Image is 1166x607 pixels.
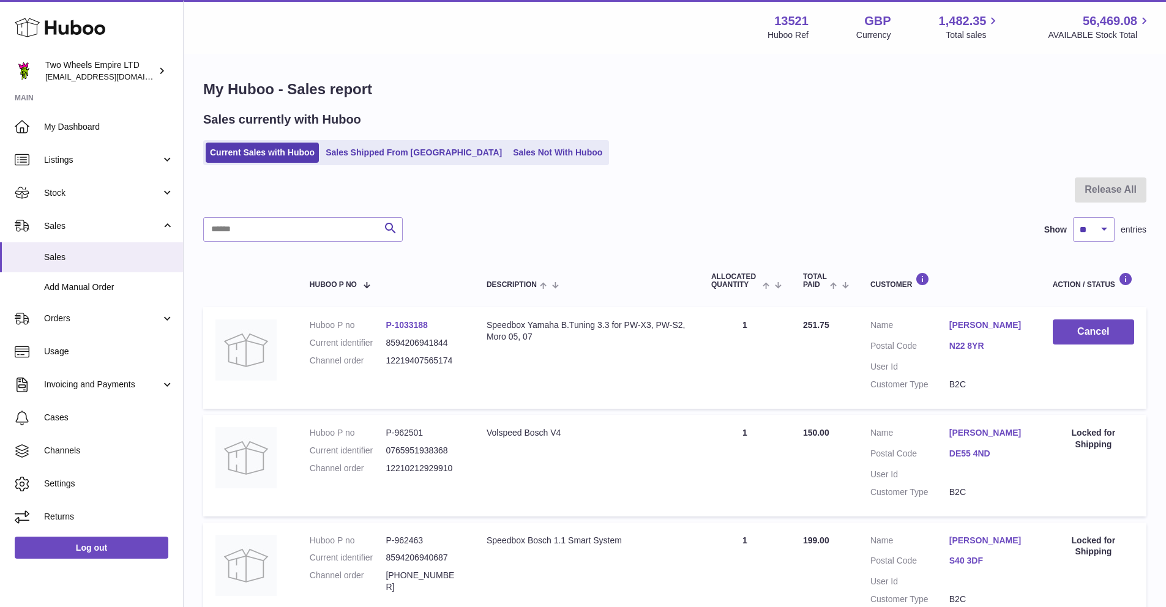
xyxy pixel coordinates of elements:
span: entries [1121,224,1146,236]
span: Stock [44,187,161,199]
label: Show [1044,224,1067,236]
div: Currency [856,29,891,41]
dt: User Id [870,469,949,480]
img: no-photo.jpg [215,535,277,596]
dt: Postal Code [870,448,949,463]
dd: P-962463 [386,535,462,546]
dt: Channel order [310,355,386,367]
dt: Name [870,427,949,442]
dt: Huboo P no [310,427,386,439]
span: Orders [44,313,161,324]
button: Cancel [1053,319,1134,344]
dd: P-962501 [386,427,462,439]
div: Two Wheels Empire LTD [45,59,155,83]
dd: 12210212929910 [386,463,462,474]
span: Listings [44,154,161,166]
div: Locked for Shipping [1053,427,1134,450]
dt: Current identifier [310,445,386,456]
dd: [PHONE_NUMBER] [386,570,462,593]
span: Add Manual Order [44,281,174,293]
dt: Customer Type [870,486,949,498]
dt: Channel order [310,463,386,474]
div: Locked for Shipping [1053,535,1134,558]
img: no-photo.jpg [215,319,277,381]
div: Action / Status [1053,272,1134,289]
span: Total sales [946,29,1000,41]
a: 1,482.35 Total sales [939,13,1001,41]
a: P-1033188 [386,320,428,330]
a: N22 8YR [949,340,1028,352]
div: Huboo Ref [768,29,809,41]
a: Current Sales with Huboo [206,143,319,163]
span: Sales [44,251,174,263]
dt: Name [870,535,949,549]
span: Sales [44,220,161,232]
span: My Dashboard [44,121,174,133]
span: Settings [44,478,174,490]
td: 1 [699,307,791,409]
a: Sales Not With Huboo [509,143,607,163]
span: Huboo P no [310,281,357,289]
a: [PERSON_NAME] [949,535,1028,546]
span: 1,482.35 [939,13,987,29]
span: 150.00 [803,428,829,438]
dt: Channel order [310,570,386,593]
a: [PERSON_NAME] [949,427,1028,439]
a: S40 3DF [949,555,1028,567]
span: Description [487,281,537,289]
dd: B2C [949,486,1028,498]
strong: 13521 [774,13,809,29]
span: 56,469.08 [1083,13,1137,29]
span: AVAILABLE Stock Total [1048,29,1151,41]
span: Usage [44,346,174,357]
span: Total paid [803,273,827,289]
h1: My Huboo - Sales report [203,80,1146,99]
dd: 0765951938368 [386,445,462,456]
dd: 12219407565174 [386,355,462,367]
span: ALLOCATED Quantity [711,273,760,289]
dt: User Id [870,576,949,587]
h2: Sales currently with Huboo [203,111,361,128]
div: Speedbox Bosch 1.1 Smart System [487,535,687,546]
div: Customer [870,272,1028,289]
span: Returns [44,511,174,523]
div: Volspeed Bosch V4 [487,427,687,439]
a: Sales Shipped From [GEOGRAPHIC_DATA] [321,143,506,163]
span: Cases [44,412,174,423]
span: [EMAIL_ADDRESS][DOMAIN_NAME] [45,72,180,81]
a: 56,469.08 AVAILABLE Stock Total [1048,13,1151,41]
span: 251.75 [803,320,829,330]
dt: Huboo P no [310,535,386,546]
a: Log out [15,537,168,559]
span: 199.00 [803,535,829,545]
dd: B2C [949,379,1028,390]
strong: GBP [864,13,891,29]
dt: Current identifier [310,337,386,349]
dt: Customer Type [870,594,949,605]
dt: Postal Code [870,340,949,355]
dt: Huboo P no [310,319,386,331]
div: Speedbox Yamaha B.Tuning 3.3 for PW-X3, PW-S2, Moro 05, 07 [487,319,687,343]
dt: Customer Type [870,379,949,390]
dt: User Id [870,361,949,373]
dt: Name [870,319,949,334]
img: justas@twowheelsempire.com [15,62,33,80]
dd: 8594206940687 [386,552,462,564]
a: [PERSON_NAME] [949,319,1028,331]
img: no-photo.jpg [215,427,277,488]
a: DE55 4ND [949,448,1028,460]
dd: 8594206941844 [386,337,462,349]
span: Channels [44,445,174,456]
dt: Current identifier [310,552,386,564]
dt: Postal Code [870,555,949,570]
dd: B2C [949,594,1028,605]
td: 1 [699,415,791,516]
span: Invoicing and Payments [44,379,161,390]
